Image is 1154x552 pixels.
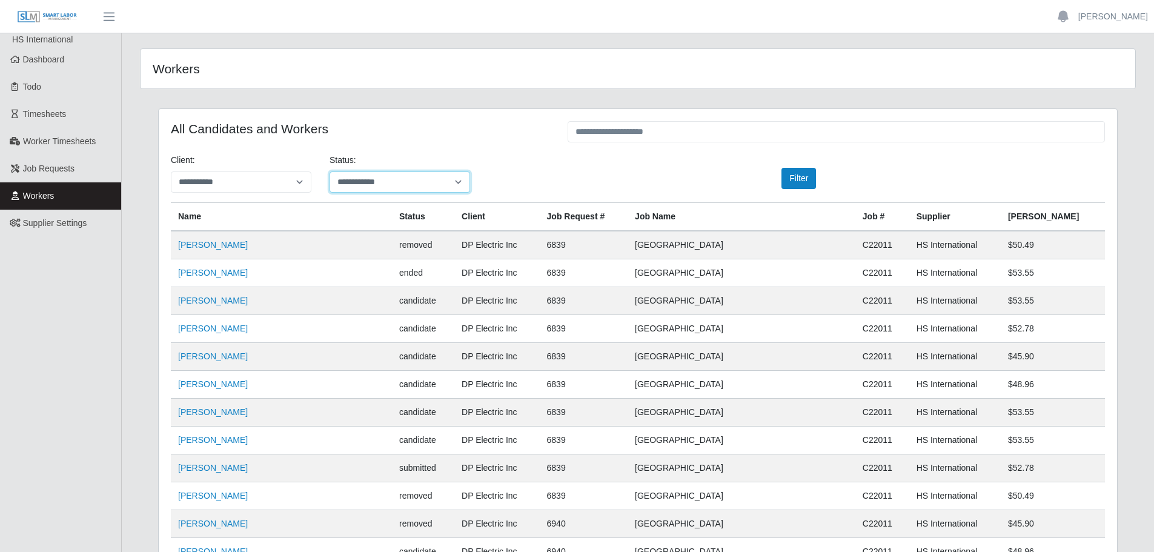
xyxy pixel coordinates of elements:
span: Supplier Settings [23,218,87,228]
td: HS International [909,482,1001,510]
td: HS International [909,231,1001,259]
th: Name [171,203,392,231]
td: 6839 [540,482,628,510]
a: [PERSON_NAME] [178,407,248,417]
td: candidate [392,287,454,315]
label: Status: [330,154,356,167]
td: HS International [909,259,1001,287]
td: DP Electric Inc [454,482,540,510]
td: HS International [909,343,1001,371]
td: [GEOGRAPHIC_DATA] [628,482,855,510]
td: ended [392,259,454,287]
td: $52.78 [1001,315,1105,343]
td: HS International [909,371,1001,399]
th: [PERSON_NAME] [1001,203,1105,231]
a: [PERSON_NAME] [178,463,248,473]
td: candidate [392,399,454,427]
td: DP Electric Inc [454,371,540,399]
td: HS International [909,287,1001,315]
a: [PERSON_NAME] [178,519,248,528]
td: DP Electric Inc [454,287,540,315]
td: candidate [392,315,454,343]
td: C22011 [855,315,909,343]
th: Status [392,203,454,231]
span: Workers [23,191,55,201]
td: HS International [909,510,1001,538]
td: C22011 [855,482,909,510]
td: candidate [392,427,454,454]
td: $52.78 [1001,454,1105,482]
td: 6839 [540,315,628,343]
a: [PERSON_NAME] [178,435,248,445]
td: [GEOGRAPHIC_DATA] [628,343,855,371]
span: Dashboard [23,55,65,64]
td: C22011 [855,259,909,287]
span: Worker Timesheets [23,136,96,146]
th: Job Request # [540,203,628,231]
th: Job Name [628,203,855,231]
td: C22011 [855,427,909,454]
td: [GEOGRAPHIC_DATA] [628,427,855,454]
td: DP Electric Inc [454,454,540,482]
td: candidate [392,371,454,399]
button: Filter [781,168,816,189]
td: [GEOGRAPHIC_DATA] [628,231,855,259]
span: Timesheets [23,109,67,119]
a: [PERSON_NAME] [178,351,248,361]
span: Job Requests [23,164,75,173]
td: DP Electric Inc [454,427,540,454]
td: 6839 [540,371,628,399]
td: DP Electric Inc [454,510,540,538]
td: [GEOGRAPHIC_DATA] [628,399,855,427]
td: HS International [909,454,1001,482]
td: HS International [909,399,1001,427]
img: SLM Logo [17,10,78,24]
th: Job # [855,203,909,231]
a: [PERSON_NAME] [178,296,248,305]
a: [PERSON_NAME] [178,268,248,278]
td: 6839 [540,454,628,482]
td: C22011 [855,399,909,427]
td: 6839 [540,427,628,454]
td: C22011 [855,287,909,315]
td: HS International [909,427,1001,454]
td: removed [392,510,454,538]
td: [GEOGRAPHIC_DATA] [628,287,855,315]
th: Supplier [909,203,1001,231]
td: DP Electric Inc [454,231,540,259]
th: Client [454,203,540,231]
a: [PERSON_NAME] [178,324,248,333]
td: [GEOGRAPHIC_DATA] [628,454,855,482]
td: candidate [392,343,454,371]
td: [GEOGRAPHIC_DATA] [628,510,855,538]
td: $50.49 [1001,482,1105,510]
td: 6839 [540,399,628,427]
td: [GEOGRAPHIC_DATA] [628,259,855,287]
td: DP Electric Inc [454,315,540,343]
span: HS International [12,35,73,44]
td: 6839 [540,287,628,315]
td: 6839 [540,259,628,287]
td: C22011 [855,231,909,259]
a: [PERSON_NAME] [1078,10,1148,23]
td: [GEOGRAPHIC_DATA] [628,371,855,399]
a: [PERSON_NAME] [178,379,248,389]
td: $53.55 [1001,399,1105,427]
td: [GEOGRAPHIC_DATA] [628,315,855,343]
td: 6839 [540,231,628,259]
td: C22011 [855,510,909,538]
td: $53.55 [1001,427,1105,454]
td: $50.49 [1001,231,1105,259]
td: removed [392,231,454,259]
td: DP Electric Inc [454,259,540,287]
td: submitted [392,454,454,482]
td: $53.55 [1001,287,1105,315]
td: C22011 [855,343,909,371]
td: removed [392,482,454,510]
a: [PERSON_NAME] [178,491,248,500]
h4: All Candidates and Workers [171,121,549,136]
td: C22011 [855,371,909,399]
label: Client: [171,154,195,167]
td: $53.55 [1001,259,1105,287]
span: Todo [23,82,41,91]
